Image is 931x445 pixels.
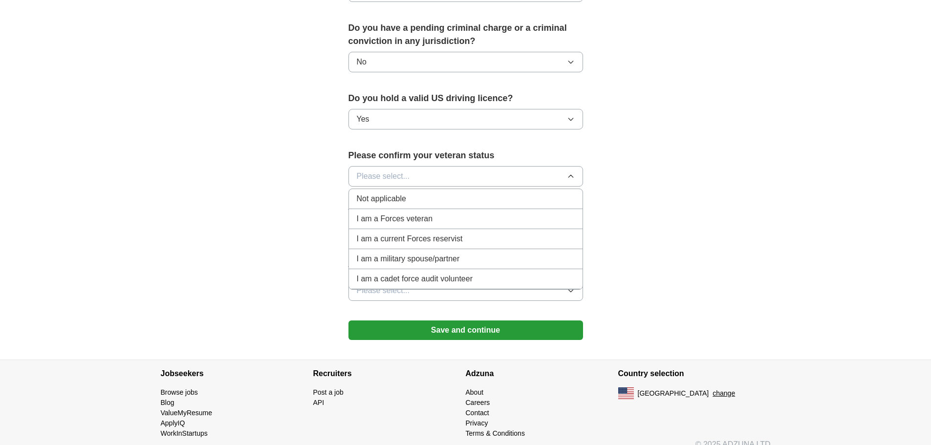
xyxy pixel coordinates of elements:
span: Yes [357,113,369,125]
button: Save and continue [348,320,583,340]
a: About [466,388,484,396]
label: Please confirm your veteran status [348,149,583,162]
a: Privacy [466,419,488,427]
a: Contact [466,409,489,417]
button: Please select... [348,166,583,187]
button: No [348,52,583,72]
img: US flag [618,387,634,399]
button: Yes [348,109,583,129]
span: I am a current Forces reservist [357,233,463,245]
span: [GEOGRAPHIC_DATA] [638,388,709,399]
a: Terms & Conditions [466,429,525,437]
a: Post a job [313,388,344,396]
a: Careers [466,399,490,406]
label: Do you hold a valid US driving licence? [348,92,583,105]
label: Do you have a pending criminal charge or a criminal conviction in any jurisdiction? [348,21,583,48]
a: ApplyIQ [161,419,185,427]
span: I am a military spouse/partner [357,253,460,265]
span: I am a Forces veteran [357,213,433,225]
span: Not applicable [357,193,406,205]
button: Please select... [348,280,583,301]
a: WorkInStartups [161,429,208,437]
span: Please select... [357,170,410,182]
span: No [357,56,367,68]
a: Browse jobs [161,388,198,396]
span: I am a cadet force audit volunteer [357,273,473,285]
a: ValueMyResume [161,409,213,417]
button: change [713,388,735,399]
h4: Country selection [618,360,771,387]
a: API [313,399,325,406]
a: Blog [161,399,174,406]
span: Please select... [357,285,410,297]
